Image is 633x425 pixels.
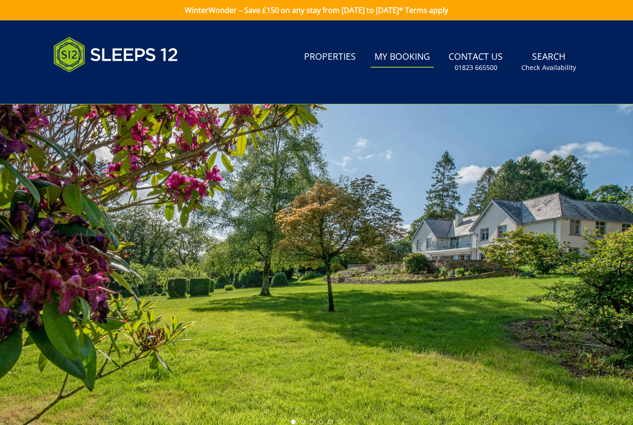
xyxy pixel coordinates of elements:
img: Sleeps 12 [53,32,178,78]
a: Properties [300,47,360,68]
a: Contact Us01823 665500 [445,47,506,77]
iframe: Customer reviews powered by Trustpilot [49,83,146,91]
small: 01823 665500 [455,63,497,72]
a: My Booking [371,47,434,68]
small: Check Availability [521,63,576,72]
a: SearchCheck Availability [518,47,580,77]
